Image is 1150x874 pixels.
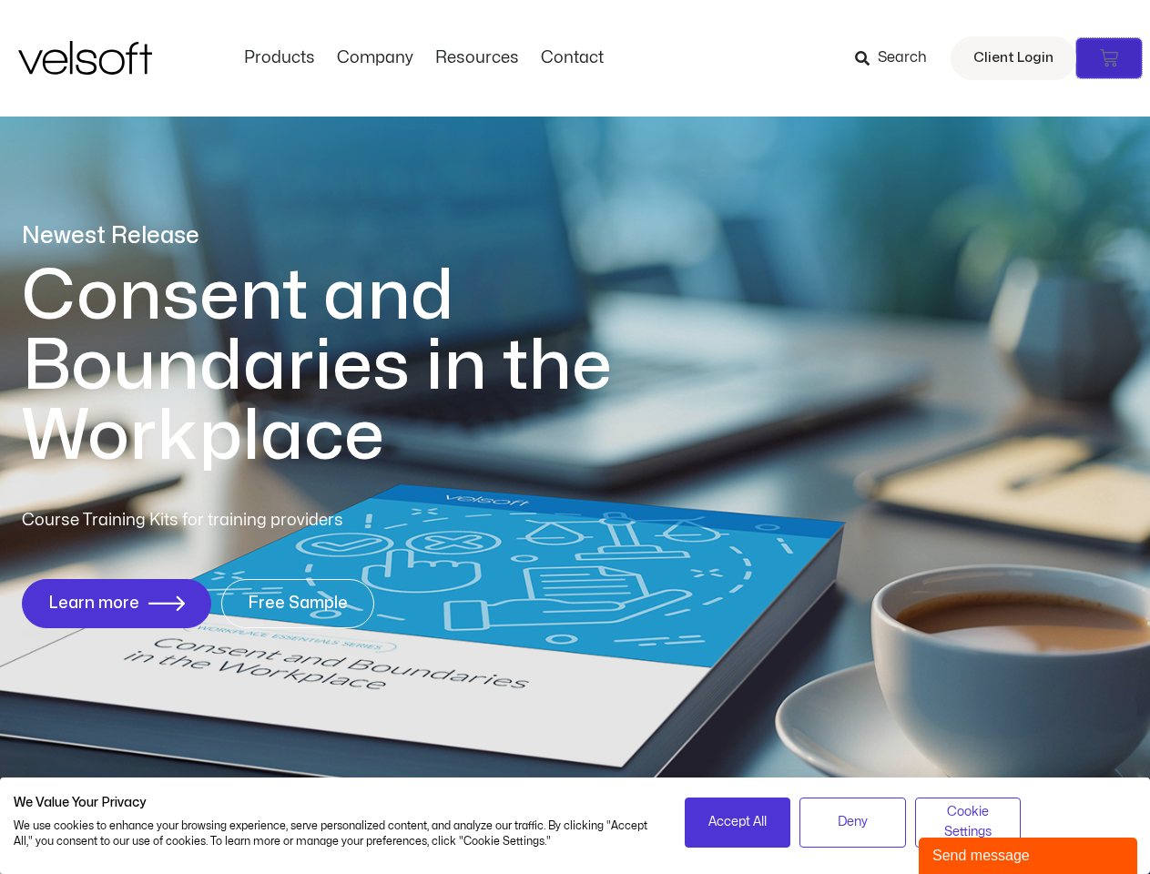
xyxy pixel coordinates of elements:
[48,595,139,613] span: Learn more
[838,812,868,832] span: Deny
[927,802,1010,843] span: Cookie Settings
[915,798,1022,848] button: Adjust cookie preferences
[951,36,1076,80] a: Client Login
[326,48,424,68] a: CompanyMenu Toggle
[14,818,657,849] p: We use cookies to enhance your browsing experience, serve personalized content, and analyze our t...
[18,41,152,75] img: Velsoft Training Materials
[14,795,657,811] h2: We Value Your Privacy
[973,46,1053,70] span: Client Login
[221,579,374,628] a: Free Sample
[424,48,530,68] a: ResourcesMenu Toggle
[708,812,767,832] span: Accept All
[22,579,211,628] a: Learn more
[233,48,615,68] nav: Menu
[22,220,687,252] p: Newest Release
[878,46,927,70] span: Search
[233,48,326,68] a: ProductsMenu Toggle
[22,261,687,472] h1: Consent and Boundaries in the Workplace
[530,48,615,68] a: ContactMenu Toggle
[919,834,1141,874] iframe: chat widget
[248,595,348,613] span: Free Sample
[799,798,906,848] button: Deny all cookies
[22,508,475,534] p: Course Training Kits for training providers
[855,43,940,74] a: Search
[685,798,791,848] button: Accept all cookies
